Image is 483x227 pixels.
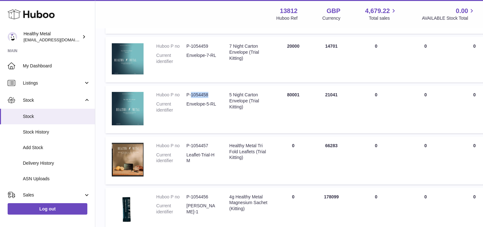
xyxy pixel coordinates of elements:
[276,15,298,21] div: Huboo Ref
[156,194,186,200] dt: Huboo P no
[186,52,217,65] dd: Envelope-7-RL
[229,194,268,212] div: 4g Healthy Metal Magnesium Sachet (Kitting)
[473,143,476,148] span: 0
[186,92,217,98] dd: P-1054458
[350,37,402,82] td: 0
[369,15,397,21] span: Total sales
[112,194,144,224] img: product image
[23,113,90,120] span: Stock
[23,192,84,198] span: Sales
[112,92,144,125] img: product image
[23,63,90,69] span: My Dashboard
[422,7,475,21] a: 0.00 AVAILABLE Stock Total
[156,43,186,49] dt: Huboo P no
[8,32,17,42] img: internalAdmin-13812@internal.huboo.com
[156,92,186,98] dt: Huboo P no
[156,52,186,65] dt: Current identifier
[229,92,268,110] div: 5 Night Carton Envelope (Trial Kitting)
[274,37,312,82] td: 20000
[402,136,449,184] td: 0
[274,136,312,184] td: 0
[23,80,84,86] span: Listings
[312,136,350,184] td: 66283
[156,143,186,149] dt: Huboo P no
[365,7,397,21] a: 4,679.22 Total sales
[402,37,449,82] td: 0
[23,129,90,135] span: Stock History
[322,15,340,21] div: Currency
[312,37,350,82] td: 14701
[8,203,87,215] a: Log out
[365,7,390,15] span: 4,679.22
[422,15,475,21] span: AVAILABLE Stock Total
[186,203,217,215] dd: [PERSON_NAME]-1
[186,143,217,149] dd: P-1054457
[23,145,90,151] span: Add Stock
[23,31,81,43] div: Healthy Metal
[156,203,186,215] dt: Current identifier
[112,143,144,176] img: product image
[229,43,268,61] div: 7 Night Carton Envelope (Trial Kitting)
[23,37,93,42] span: [EMAIL_ADDRESS][DOMAIN_NAME]
[23,176,90,182] span: ASN Uploads
[23,97,84,103] span: Stock
[156,152,186,164] dt: Current identifier
[186,101,217,113] dd: Envelope-5-RL
[156,101,186,113] dt: Current identifier
[186,194,217,200] dd: P-1054456
[350,136,402,184] td: 0
[229,143,268,161] div: Healthy Metal Tri Fold Leaflets (Trial Kitting)
[326,7,340,15] strong: GBP
[312,86,350,133] td: 21041
[274,86,312,133] td: 80001
[473,194,476,199] span: 0
[473,44,476,49] span: 0
[23,160,90,166] span: Delivery History
[402,86,449,133] td: 0
[280,7,298,15] strong: 13812
[112,43,144,74] img: product image
[456,7,468,15] span: 0.00
[186,43,217,49] dd: P-1054459
[473,92,476,97] span: 0
[186,152,217,164] dd: Leaflet-Trial-HM
[350,86,402,133] td: 0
